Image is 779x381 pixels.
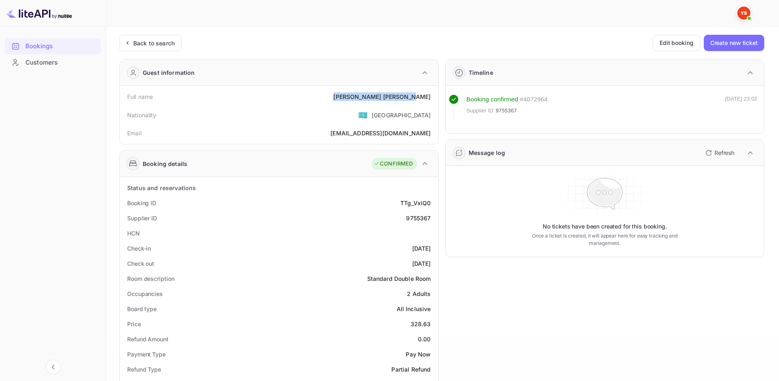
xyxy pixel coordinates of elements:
div: 9755367 [406,214,431,222]
div: Price [127,320,141,328]
div: Message log [469,148,505,157]
div: Check out [127,259,154,268]
div: Bookings [25,42,97,51]
a: Bookings [5,38,101,54]
div: [DATE] [412,244,431,253]
div: HCN [127,229,140,238]
div: Email [127,129,141,137]
div: [EMAIL_ADDRESS][DOMAIN_NAME] [330,129,431,137]
img: LiteAPI logo [7,7,72,20]
div: Status and reservations [127,184,196,192]
div: Customers [5,55,101,71]
div: 0.00 [418,335,431,343]
div: Supplier ID [127,214,157,222]
div: [DATE] [412,259,431,268]
button: Refresh [700,146,738,159]
span: 9755367 [496,107,517,115]
div: Payment Type [127,350,166,359]
div: Check-in [127,244,151,253]
div: Timeline [469,68,493,77]
div: Occupancies [127,289,163,298]
div: Booking details [143,159,187,168]
span: United States [358,108,368,122]
div: Nationality [127,111,157,119]
div: CONFIRMED [374,160,413,168]
div: Full name [127,92,153,101]
button: Create new ticket [704,35,764,51]
div: Back to search [133,39,175,47]
a: Customers [5,55,101,70]
div: Customers [25,58,97,67]
div: Board type [127,305,157,313]
p: Once a ticket is created, it will appear here for easy tracking and management. [519,232,690,247]
div: TTg_VxiQ0 [400,199,431,207]
span: Supplier ID: [467,107,495,115]
div: [PERSON_NAME] [PERSON_NAME] [333,92,431,101]
div: # 4072964 [520,95,548,104]
div: 2 Adults [407,289,431,298]
div: Pay Now [406,350,431,359]
p: Refresh [714,148,734,157]
p: No tickets have been created for this booking. [543,222,667,231]
div: Refund Amount [127,335,168,343]
img: Yandex Support [737,7,750,20]
div: All Inclusive [397,305,431,313]
div: Booking ID [127,199,156,207]
div: Guest information [143,68,195,77]
div: Standard Double Room [367,274,431,283]
div: [GEOGRAPHIC_DATA] [372,111,431,119]
div: Partial Refund [391,365,431,374]
div: [DATE] 23:02 [725,95,757,119]
div: Refund Type [127,365,161,374]
button: Edit booking [653,35,700,51]
div: Booking confirmed [467,95,519,104]
div: Room description [127,274,174,283]
div: 328.63 [411,320,431,328]
button: Collapse navigation [46,360,61,374]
